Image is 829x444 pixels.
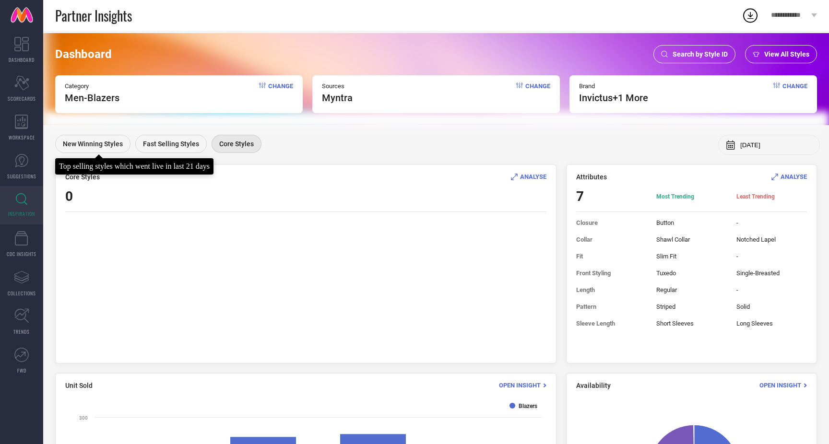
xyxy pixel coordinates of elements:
span: Tuxedo [656,269,727,277]
div: Analyse [771,172,807,181]
span: COLLECTIONS [8,290,36,297]
span: Single-Breasted [736,269,807,277]
span: WORKSPACE [9,134,35,141]
span: Core Styles [219,140,254,148]
span: - [736,286,807,293]
span: Short Sleeves [656,320,727,327]
span: Regular [656,286,727,293]
span: CDC INSIGHTS [7,250,36,257]
text: Blazers [519,403,537,409]
span: Slim Fit [656,253,727,260]
div: Analyse [511,172,546,181]
input: Select month [740,141,812,149]
span: 7 [576,188,647,204]
span: Fit [576,253,647,260]
span: Front Styling [576,269,647,277]
span: Men-Blazers [65,92,119,104]
span: Fast Selling Styles [143,140,199,148]
span: New Winning Styles [63,140,123,148]
span: Shawl Collar [656,236,727,243]
span: Open Insight [759,382,801,389]
span: Search by Style ID [673,50,728,58]
span: Partner Insights [55,6,132,25]
div: Open download list [742,7,759,24]
span: Core Styles [65,173,100,181]
span: Change [268,82,293,104]
span: Collar [576,236,647,243]
span: Unit Sold [65,382,93,389]
span: INSPIRATION [8,210,35,217]
span: ANALYSE [781,173,807,180]
span: Dashboard [55,47,112,61]
span: View All Styles [764,50,809,58]
span: Button [656,219,727,226]
text: 300 [79,415,88,421]
span: DASHBOARD [9,56,35,63]
span: Attributes [576,173,607,181]
span: Pattern [576,303,647,310]
span: - [736,253,807,260]
span: Length [576,286,647,293]
span: Closure [576,219,647,226]
span: Change [525,82,550,104]
span: Notched Lapel [736,236,807,243]
div: Open Insight [759,381,807,390]
span: Change [782,82,807,104]
span: Least Trending [736,193,807,200]
div: Top selling styles which went live in last 21 days [59,162,210,171]
span: invictus +1 More [579,92,648,104]
span: Brand [579,82,648,90]
span: SCORECARDS [8,95,36,102]
span: SUGGESTIONS [7,173,36,180]
span: Long Sleeves [736,320,807,327]
span: Most Trending [656,193,727,200]
span: Open Insight [499,382,541,389]
span: FWD [17,367,26,374]
span: Sources [322,82,353,90]
div: Open Insight [499,381,546,390]
span: Sleeve Length [576,320,647,327]
span: 0 [65,188,73,204]
span: TRENDS [13,328,30,335]
span: Availability [576,382,611,389]
span: - [736,219,807,226]
span: Solid [736,303,807,310]
span: myntra [322,92,353,104]
span: ANALYSE [520,173,546,180]
span: Striped [656,303,727,310]
span: Category [65,82,119,90]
